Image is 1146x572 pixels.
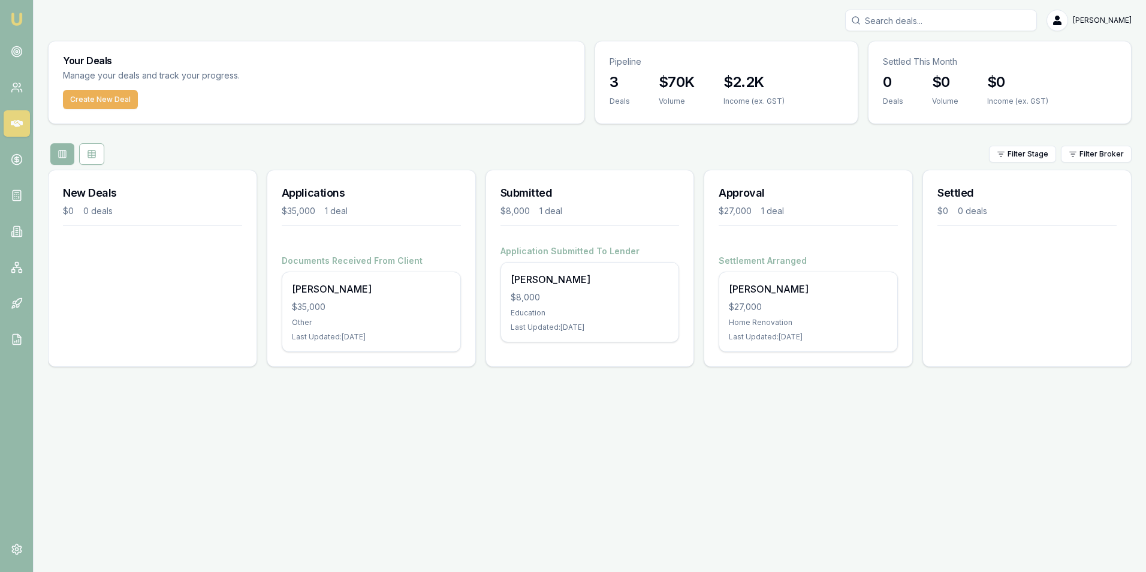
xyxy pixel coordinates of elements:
[723,73,785,92] h3: $2.2K
[883,73,903,92] h3: 0
[539,205,562,217] div: 1 deal
[63,69,370,83] p: Manage your deals and track your progress.
[883,56,1117,68] p: Settled This Month
[987,97,1048,106] div: Income (ex. GST)
[883,97,903,106] div: Deals
[500,185,680,201] h3: Submitted
[729,332,888,342] div: Last Updated: [DATE]
[958,205,987,217] div: 0 deals
[845,10,1037,31] input: Search deals
[511,323,669,332] div: Last Updated: [DATE]
[719,185,898,201] h3: Approval
[937,185,1117,201] h3: Settled
[292,282,451,296] div: [PERSON_NAME]
[63,90,138,109] button: Create New Deal
[610,56,843,68] p: Pipeline
[1008,149,1048,159] span: Filter Stage
[63,56,570,65] h3: Your Deals
[511,272,669,287] div: [PERSON_NAME]
[1079,149,1124,159] span: Filter Broker
[723,97,785,106] div: Income (ex. GST)
[729,318,888,327] div: Home Renovation
[10,12,24,26] img: emu-icon-u.png
[63,205,74,217] div: $0
[292,301,451,313] div: $35,000
[729,301,888,313] div: $27,000
[292,318,451,327] div: Other
[325,205,348,217] div: 1 deal
[659,73,695,92] h3: $70K
[1073,16,1132,25] span: [PERSON_NAME]
[511,291,669,303] div: $8,000
[282,205,315,217] div: $35,000
[83,205,113,217] div: 0 deals
[63,185,242,201] h3: New Deals
[610,97,630,106] div: Deals
[989,146,1056,162] button: Filter Stage
[292,332,451,342] div: Last Updated: [DATE]
[659,97,695,106] div: Volume
[282,255,461,267] h4: Documents Received From Client
[511,308,669,318] div: Education
[610,73,630,92] h3: 3
[719,255,898,267] h4: Settlement Arranged
[282,185,461,201] h3: Applications
[937,205,948,217] div: $0
[932,97,958,106] div: Volume
[500,205,530,217] div: $8,000
[719,205,752,217] div: $27,000
[932,73,958,92] h3: $0
[729,282,888,296] div: [PERSON_NAME]
[987,73,1048,92] h3: $0
[761,205,784,217] div: 1 deal
[500,245,680,257] h4: Application Submitted To Lender
[1061,146,1132,162] button: Filter Broker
